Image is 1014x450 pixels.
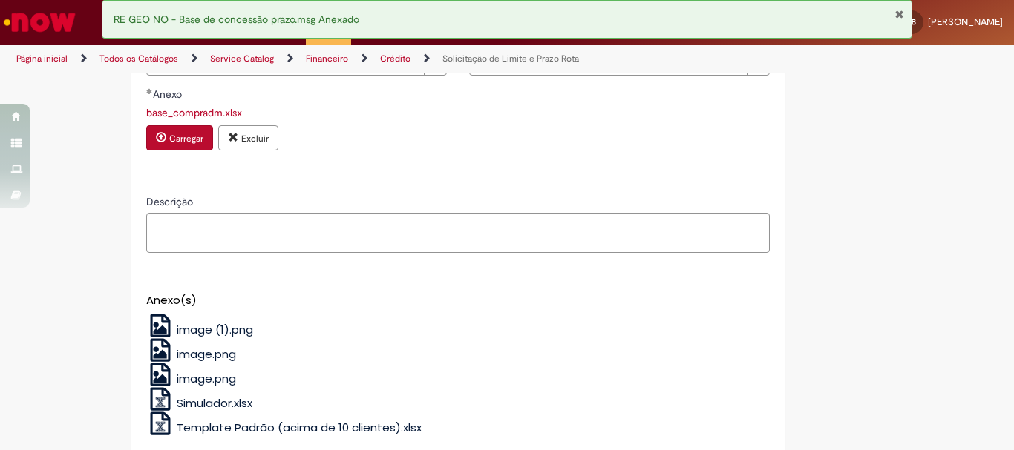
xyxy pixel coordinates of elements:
[894,8,904,20] button: Fechar Notificação
[16,53,68,64] a: Página inicial
[11,45,665,73] ul: Trilhas de página
[146,395,253,411] a: Simulador.xlsx
[177,322,253,337] span: image (1).png
[218,125,278,150] button: Excluir anexo base_compradm.xlsx
[99,53,178,64] a: Todos os Catálogos
[210,53,274,64] a: Service Catalog
[177,395,252,411] span: Simulador.xlsx
[1,7,78,37] img: ServiceNow
[146,213,770,253] textarea: Descrição
[114,13,359,26] span: RE GEO NO - Base de concessão prazo.msg Anexado
[241,133,269,145] small: Excluir
[177,420,422,435] span: Template Padrão (acima de 10 clientes).xlsx
[177,371,236,386] span: image.png
[380,53,410,64] a: Crédito
[146,88,153,94] span: Obrigatório Preenchido
[442,53,579,64] a: Solicitação de Limite e Prazo Rota
[146,346,237,362] a: image.png
[146,371,237,386] a: image.png
[146,294,770,307] h5: Anexo(s)
[928,16,1003,28] span: [PERSON_NAME]
[153,87,185,101] span: Anexo
[146,106,242,119] a: Download de base_compradm.xlsx
[146,420,422,435] a: Template Padrão (acima de 10 clientes).xlsx
[146,195,196,208] span: Descrição
[146,125,213,150] button: Carregar anexo de Anexo Required
[306,53,348,64] a: Financeiro
[169,133,203,145] small: Carregar
[177,346,236,362] span: image.png
[146,322,254,337] a: image (1).png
